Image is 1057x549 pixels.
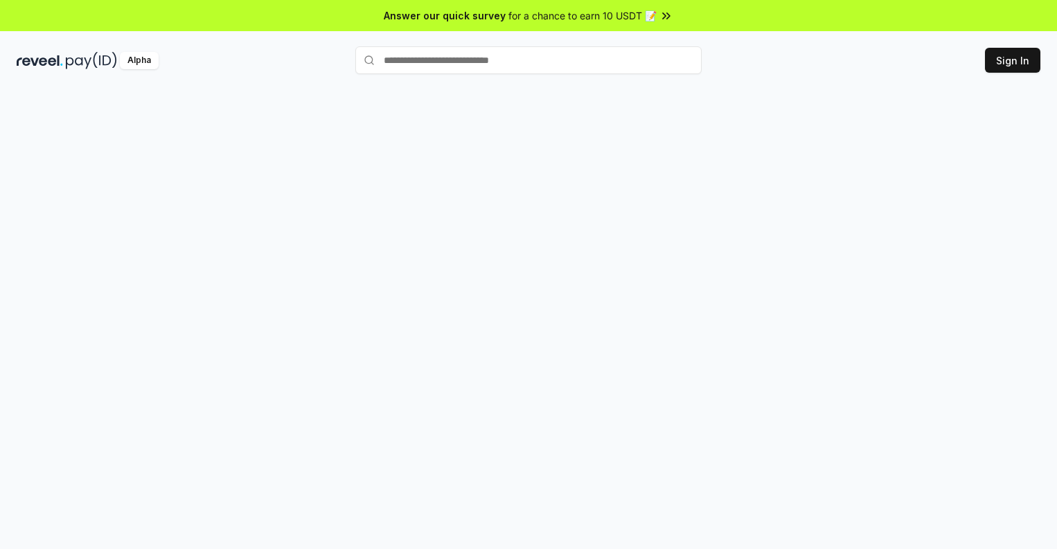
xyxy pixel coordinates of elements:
[985,48,1040,73] button: Sign In
[17,52,63,69] img: reveel_dark
[120,52,159,69] div: Alpha
[384,8,506,23] span: Answer our quick survey
[508,8,657,23] span: for a chance to earn 10 USDT 📝
[66,52,117,69] img: pay_id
